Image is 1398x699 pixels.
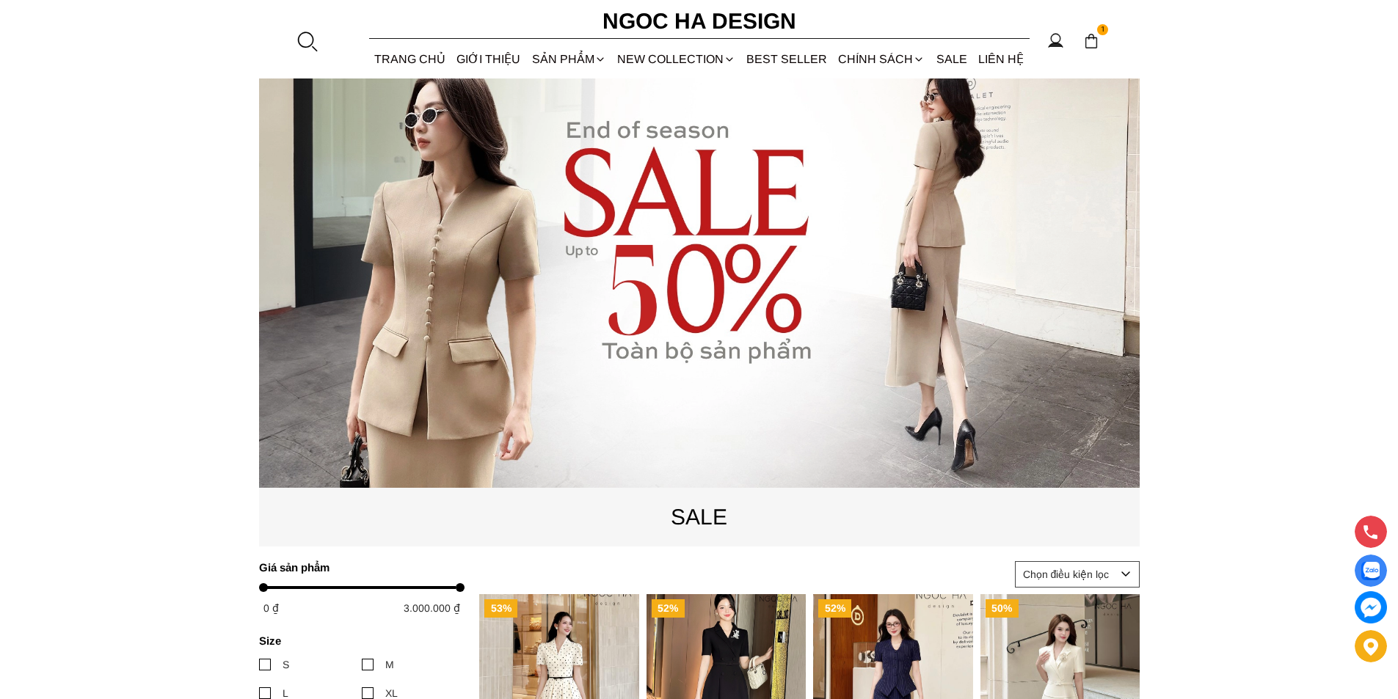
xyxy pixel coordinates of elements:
[1361,562,1380,580] img: Display image
[283,656,289,673] div: S
[451,40,526,78] a: GIỚI THIỆU
[385,656,394,673] div: M
[404,602,460,614] span: 3.000.000 ₫
[259,634,455,647] h4: Size
[931,40,972,78] a: SALE
[833,40,931,78] div: Chính sách
[1083,33,1099,49] img: img-CART-ICON-ksit0nf1
[972,40,1029,78] a: LIÊN HỆ
[1355,591,1387,623] a: messenger
[611,40,740,78] a: NEW COLLECTION
[1097,24,1109,36] span: 1
[263,602,279,614] span: 0 ₫
[526,40,611,78] div: SẢN PHẨM
[1355,555,1387,587] a: Display image
[259,561,455,574] h4: Giá sản phẩm
[589,4,809,39] a: Ngoc Ha Design
[741,40,833,78] a: BEST SELLER
[259,499,1140,534] p: SALE
[369,40,451,78] a: TRANG CHỦ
